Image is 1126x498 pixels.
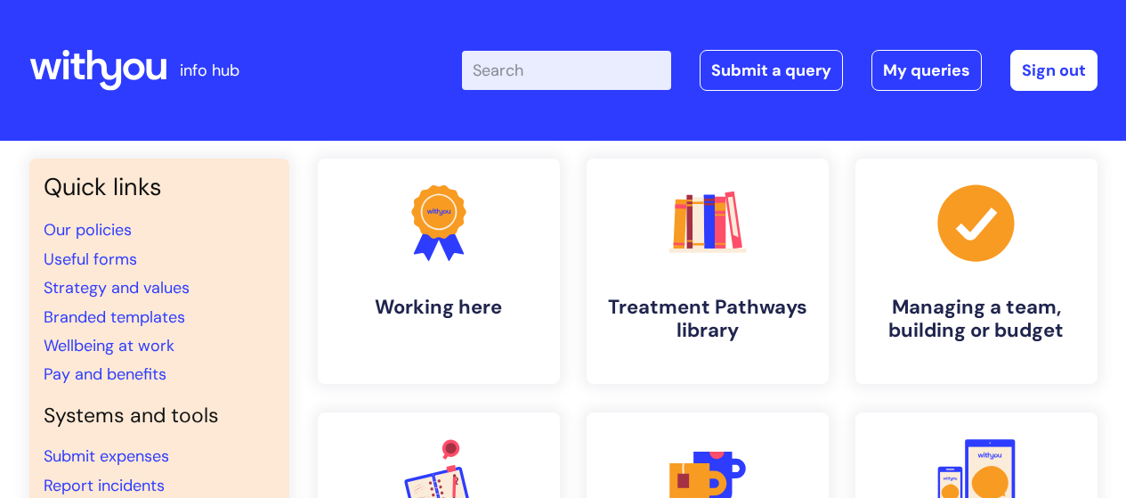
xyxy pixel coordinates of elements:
h3: Quick links [44,173,275,201]
a: Strategy and values [44,277,190,298]
a: Treatment Pathways library [587,159,829,384]
h4: Working here [332,296,546,319]
a: Working here [318,159,560,384]
div: | - [462,50,1098,91]
p: info hub [180,56,239,85]
h4: Managing a team, building or budget [870,296,1083,343]
a: Wellbeing at work [44,335,174,356]
input: Search [462,51,671,90]
a: My queries [871,50,982,91]
h4: Treatment Pathways library [601,296,814,343]
a: Branded templates [44,306,185,328]
a: Pay and benefits [44,363,166,385]
a: Our policies [44,219,132,241]
a: Managing a team, building or budget [855,159,1098,384]
a: Submit a query [700,50,843,91]
a: Sign out [1010,50,1098,91]
a: Useful forms [44,249,137,270]
a: Submit expenses [44,445,169,467]
h4: Systems and tools [44,404,275,429]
